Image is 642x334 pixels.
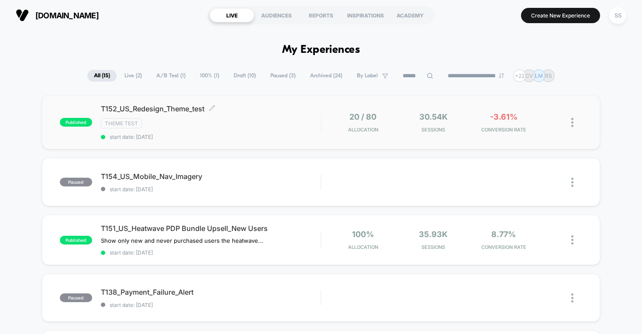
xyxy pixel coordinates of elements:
[535,72,543,79] p: LM
[343,8,388,22] div: INSPIRATIONS
[101,134,321,140] span: start date: [DATE]
[264,70,302,82] span: Paused ( 3 )
[101,172,321,181] span: T154_US_Mobile_Nav_Imagery
[348,244,378,250] span: Allocation
[571,118,573,127] img: close
[35,11,99,20] span: [DOMAIN_NAME]
[60,178,92,186] span: paused
[349,112,376,121] span: 20 / 80
[400,127,466,133] span: Sessions
[254,8,299,22] div: AUDIENCES
[118,70,148,82] span: Live ( 2 )
[499,73,504,78] img: end
[60,236,92,244] span: published
[419,112,448,121] span: 30.54k
[571,235,573,244] img: close
[16,9,29,22] img: Visually logo
[60,118,92,127] span: published
[101,186,321,193] span: start date: [DATE]
[545,72,552,79] p: RS
[400,244,466,250] span: Sessions
[150,70,192,82] span: A/B Test ( 1 )
[87,70,117,82] span: All ( 15 )
[304,70,349,82] span: Archived ( 24 )
[419,230,448,239] span: 35.93k
[571,293,573,303] img: close
[282,44,360,56] h1: My Experiences
[357,72,378,79] span: By Label
[513,69,526,82] div: + 22
[101,118,142,128] span: Theme Test
[525,72,533,79] p: CV
[388,8,432,22] div: ACADEMY
[490,112,518,121] span: -3.61%
[471,127,537,133] span: CONVERSION RATE
[101,237,263,244] span: Show only new and never purchased users the heatwave bundle upsell on PDP. PDP has been out-perfo...
[521,8,600,23] button: Create New Experience
[101,104,321,113] span: T152_US_Redesign_Theme_test
[609,7,626,24] div: SS
[13,8,101,22] button: [DOMAIN_NAME]
[491,230,516,239] span: 8.77%
[60,293,92,302] span: paused
[227,70,262,82] span: Draft ( 10 )
[101,288,321,296] span: T138_Payment_Failure_Alert
[101,249,321,256] span: start date: [DATE]
[299,8,343,22] div: REPORTS
[101,302,321,308] span: start date: [DATE]
[571,178,573,187] img: close
[471,244,537,250] span: CONVERSION RATE
[210,8,254,22] div: LIVE
[607,7,629,24] button: SS
[352,230,374,239] span: 100%
[101,224,321,233] span: T151_US_Heatwave PDP Bundle Upsell_New Users
[348,127,378,133] span: Allocation
[193,70,226,82] span: 100% ( 1 )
